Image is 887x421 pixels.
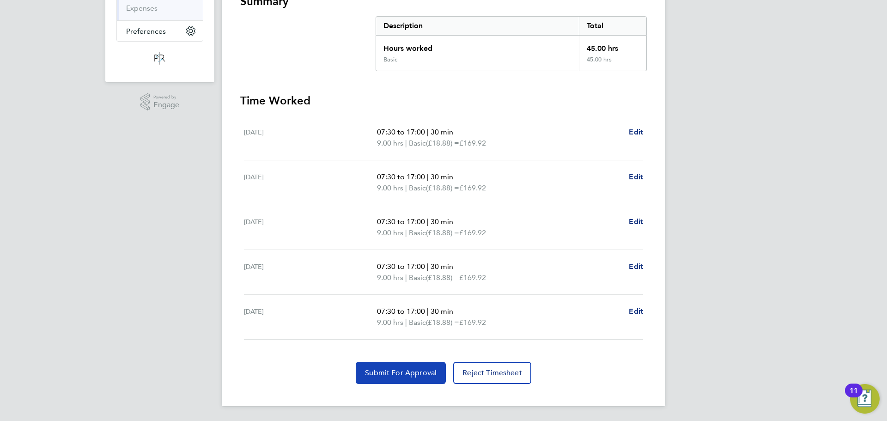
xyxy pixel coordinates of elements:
span: | [405,183,407,192]
div: [DATE] [244,216,377,238]
span: Basic [409,317,426,328]
span: Edit [629,172,643,181]
a: Edit [629,127,643,138]
div: [DATE] [244,306,377,328]
span: £169.92 [459,228,486,237]
span: 07:30 to 17:00 [377,307,425,316]
div: 11 [850,390,858,403]
span: Edit [629,217,643,226]
span: Engage [153,101,179,109]
span: (£18.88) = [426,228,459,237]
span: 07:30 to 17:00 [377,128,425,136]
a: Edit [629,306,643,317]
span: £169.92 [459,183,486,192]
span: Preferences [126,27,166,36]
button: Reject Timesheet [453,362,531,384]
span: (£18.88) = [426,273,459,282]
span: 9.00 hrs [377,273,403,282]
a: Edit [629,171,643,183]
button: Preferences [117,21,203,41]
span: 30 min [431,217,453,226]
img: psrsolutions-logo-retina.png [152,51,168,66]
span: | [405,228,407,237]
span: Basic [409,183,426,194]
div: Hours worked [376,36,579,56]
span: | [405,273,407,282]
span: | [427,262,429,271]
a: Edit [629,216,643,227]
div: Summary [376,16,647,71]
div: Total [579,17,646,35]
div: 45.00 hrs [579,36,646,56]
h3: Time Worked [240,93,647,108]
div: [DATE] [244,127,377,149]
span: Basic [409,272,426,283]
div: Description [376,17,579,35]
span: 9.00 hrs [377,183,403,192]
a: Edit [629,261,643,272]
span: Edit [629,128,643,136]
div: [DATE] [244,261,377,283]
span: | [427,307,429,316]
span: Edit [629,262,643,271]
span: Submit For Approval [365,368,437,378]
span: 30 min [431,172,453,181]
span: £169.92 [459,139,486,147]
span: (£18.88) = [426,139,459,147]
span: (£18.88) = [426,318,459,327]
button: Open Resource Center, 11 new notifications [850,384,880,414]
span: | [405,318,407,327]
span: 30 min [431,128,453,136]
span: | [427,172,429,181]
span: Powered by [153,93,179,101]
a: Powered byEngage [140,93,180,111]
a: Expenses [126,4,158,12]
span: | [427,128,429,136]
span: 30 min [431,307,453,316]
span: 9.00 hrs [377,139,403,147]
span: Basic [409,138,426,149]
span: 07:30 to 17:00 [377,172,425,181]
span: £169.92 [459,318,486,327]
a: Go to home page [116,51,203,66]
span: £169.92 [459,273,486,282]
span: Basic [409,227,426,238]
button: Submit For Approval [356,362,446,384]
span: 07:30 to 17:00 [377,262,425,271]
span: 9.00 hrs [377,318,403,327]
span: Reject Timesheet [462,368,522,378]
div: [DATE] [244,171,377,194]
span: (£18.88) = [426,183,459,192]
div: Basic [383,56,397,63]
span: 07:30 to 17:00 [377,217,425,226]
div: 45.00 hrs [579,56,646,71]
span: Edit [629,307,643,316]
span: 30 min [431,262,453,271]
span: | [427,217,429,226]
span: | [405,139,407,147]
span: 9.00 hrs [377,228,403,237]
